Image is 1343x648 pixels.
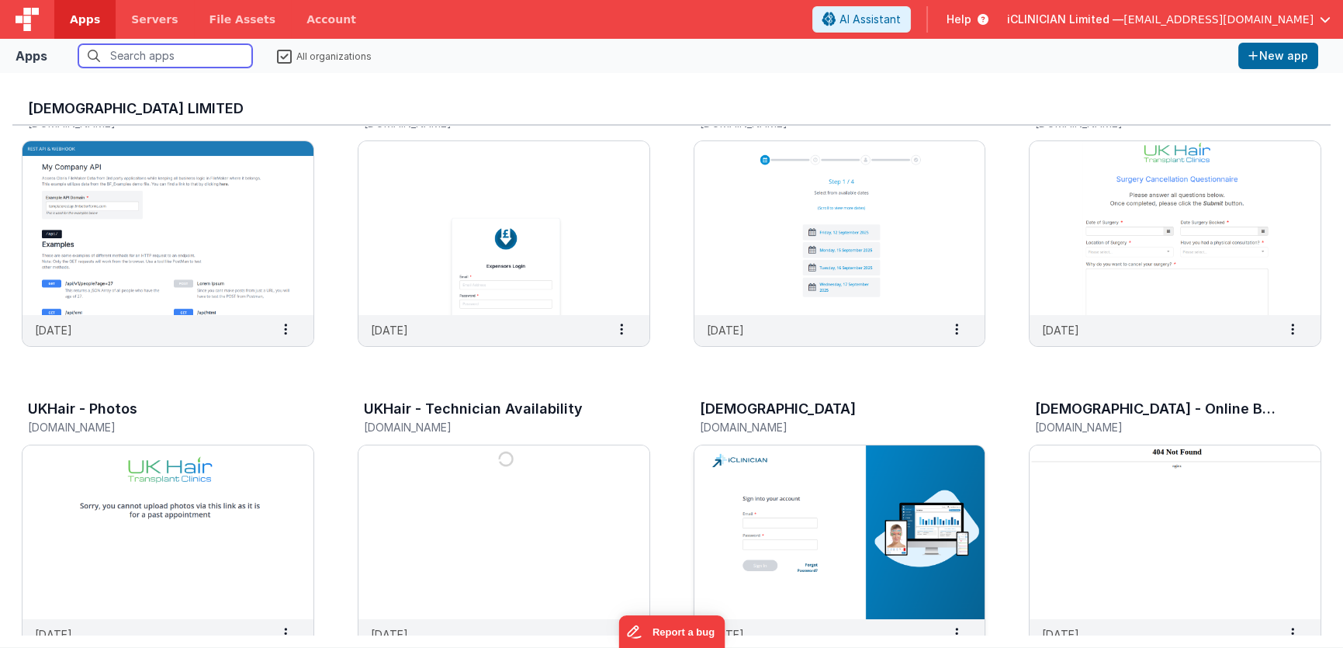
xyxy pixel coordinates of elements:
[16,47,47,65] div: Apps
[364,401,583,417] h3: UKHair - Technician Availability
[1035,401,1278,417] h3: [DEMOGRAPHIC_DATA] - Online Bookings
[209,12,276,27] span: File Assets
[1123,12,1314,27] span: [EMAIL_ADDRESS][DOMAIN_NAME]
[70,12,100,27] span: Apps
[1035,421,1282,433] h5: [DOMAIN_NAME]
[371,626,408,643] p: [DATE]
[35,322,72,338] p: [DATE]
[1238,43,1318,69] button: New app
[28,401,137,417] h3: UKHair - Photos
[707,322,744,338] p: [DATE]
[28,101,1315,116] h3: [DEMOGRAPHIC_DATA] Limited
[1007,12,1123,27] span: iCLINICIAN Limited —
[371,322,408,338] p: [DATE]
[618,615,725,648] iframe: Marker.io feedback button
[812,6,911,33] button: AI Assistant
[28,421,275,433] h5: [DOMAIN_NAME]
[700,401,856,417] h3: [DEMOGRAPHIC_DATA]
[277,48,372,63] label: All organizations
[35,626,72,643] p: [DATE]
[1042,626,1079,643] p: [DATE]
[364,421,611,433] h5: [DOMAIN_NAME]
[1042,322,1079,338] p: [DATE]
[1007,12,1331,27] button: iCLINICIAN Limited — [EMAIL_ADDRESS][DOMAIN_NAME]
[839,12,901,27] span: AI Assistant
[78,44,252,68] input: Search apps
[707,626,744,643] p: [DATE]
[947,12,971,27] span: Help
[131,12,178,27] span: Servers
[700,421,947,433] h5: [DOMAIN_NAME]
